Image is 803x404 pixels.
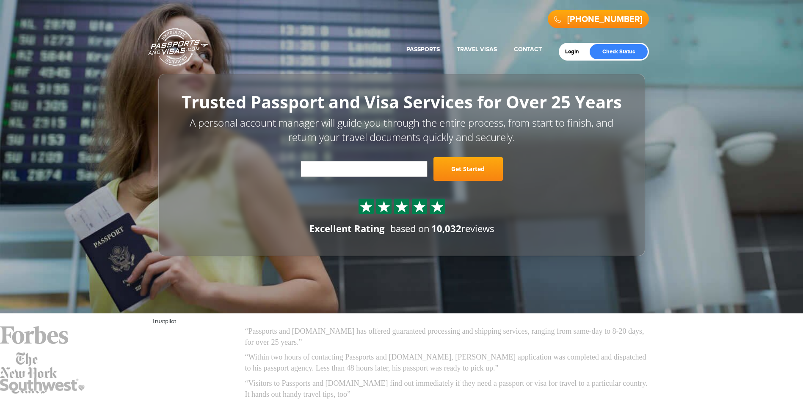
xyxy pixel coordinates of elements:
a: Passports & [DOMAIN_NAME] [148,28,208,66]
img: Sprite St [395,200,408,213]
img: Sprite St [378,200,390,213]
a: Travel Visas [457,46,497,53]
strong: 10,032 [431,222,461,235]
a: Trustpilot [152,318,176,325]
a: Passports [406,46,440,53]
img: Sprite St [431,200,444,213]
a: Get Started [433,158,503,181]
span: based on [390,222,430,235]
p: “Within two hours of contacting Passports and [DOMAIN_NAME], [PERSON_NAME] application was comple... [245,352,651,374]
div: Excellent Rating [309,222,384,235]
h1: Trusted Passport and Visa Services for Over 25 Years [177,93,626,111]
a: Login [565,48,585,55]
p: A personal account manager will guide you through the entire process, from start to finish, and r... [177,116,626,145]
img: Sprite St [360,200,373,213]
p: “Passports and [DOMAIN_NAME] has offered guaranteed processing and shipping services, ranging fro... [245,326,651,348]
img: Sprite St [413,200,426,213]
a: Check Status [590,44,648,59]
a: [PHONE_NUMBER] [567,14,643,25]
span: reviews [431,222,494,235]
a: Contact [514,46,542,53]
p: “Visitors to Passports and [DOMAIN_NAME] find out immediately if they need a passport or visa for... [245,378,651,400]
